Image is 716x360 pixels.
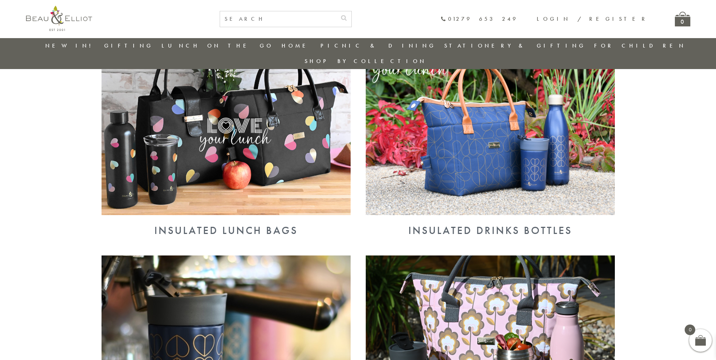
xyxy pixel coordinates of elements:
input: SEARCH [220,11,336,27]
div: Insulated Lunch Bags [102,225,351,237]
a: Stationery & Gifting [444,42,586,49]
a: For Children [594,42,686,49]
a: Insulated Lunch Bags Insulated Lunch Bags [102,209,351,237]
a: Login / Register [537,15,648,23]
a: New in! [45,42,96,49]
img: Insulated Lunch Bags [102,34,351,215]
a: Insulated Drinks Bottles Insulated Drinks Bottles [366,209,615,237]
a: Gifting [104,42,153,49]
a: Picnic & Dining [320,42,436,49]
span: 0 [685,325,695,335]
a: Shop by collection [305,57,427,65]
div: Insulated Drinks Bottles [366,225,615,237]
img: logo [26,6,92,31]
a: Lunch On The Go [162,42,273,49]
a: 0 [675,12,690,26]
img: Insulated Drinks Bottles [366,34,615,215]
a: 01279 653 249 [440,16,518,22]
a: Home [282,42,312,49]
